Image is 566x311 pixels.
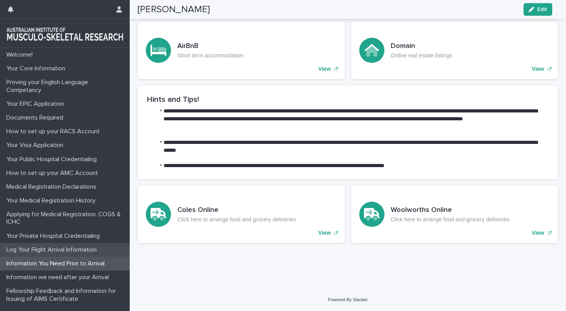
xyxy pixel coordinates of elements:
button: Edit [524,3,552,16]
a: View [138,22,345,79]
span: Edit [537,7,547,12]
p: How to set up your RACS Account [3,128,106,135]
p: View [532,230,544,236]
p: Your Public Hospital Credentialing [3,156,103,163]
p: View [318,66,331,72]
p: Welcome! [3,51,39,59]
h2: [PERSON_NAME] [138,4,210,15]
p: Your EPIC Application [3,100,70,108]
p: Click here to arrange food and grocery deliveries [177,216,296,223]
p: Documents Required [3,114,70,121]
h3: Coles Online [177,206,296,215]
p: Medical Registration Declarations [3,183,103,191]
a: View [351,22,558,79]
h3: AirBnB [177,42,243,51]
p: Your Core Information [3,65,72,72]
p: Your Visa Application [3,142,70,149]
img: 1xcjEmqDTcmQhduivVBy [6,26,123,41]
p: Proving your English Language Competancy [3,79,130,94]
p: Short term accommodation [177,52,243,59]
a: View [351,186,558,243]
p: View [318,230,331,236]
p: Your Medical Registration History [3,197,102,204]
p: View [532,66,544,72]
h3: Woolworths Online [391,206,509,215]
a: Powered By Stacker [328,297,368,302]
a: View [138,186,345,243]
h3: Domain [391,42,452,51]
h2: Hints and Tips! [147,95,549,104]
p: Online real estate listings [391,52,452,59]
p: How to set up your AMC Account [3,169,104,177]
p: Fellowship Feedback and Information for Issuing of AIMS Certificate [3,287,130,302]
p: Information we need after your Arrival [3,274,115,281]
p: Click here to arrange food and grocery deliveries [391,216,509,223]
p: Log Your Flight Arrival Information [3,246,103,254]
p: Applying for Medical Registration. COGS & ICHC [3,211,130,226]
p: Information You Need Prior to Arrival [3,260,111,267]
p: Your Private Hospital Credentialing [3,232,106,240]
